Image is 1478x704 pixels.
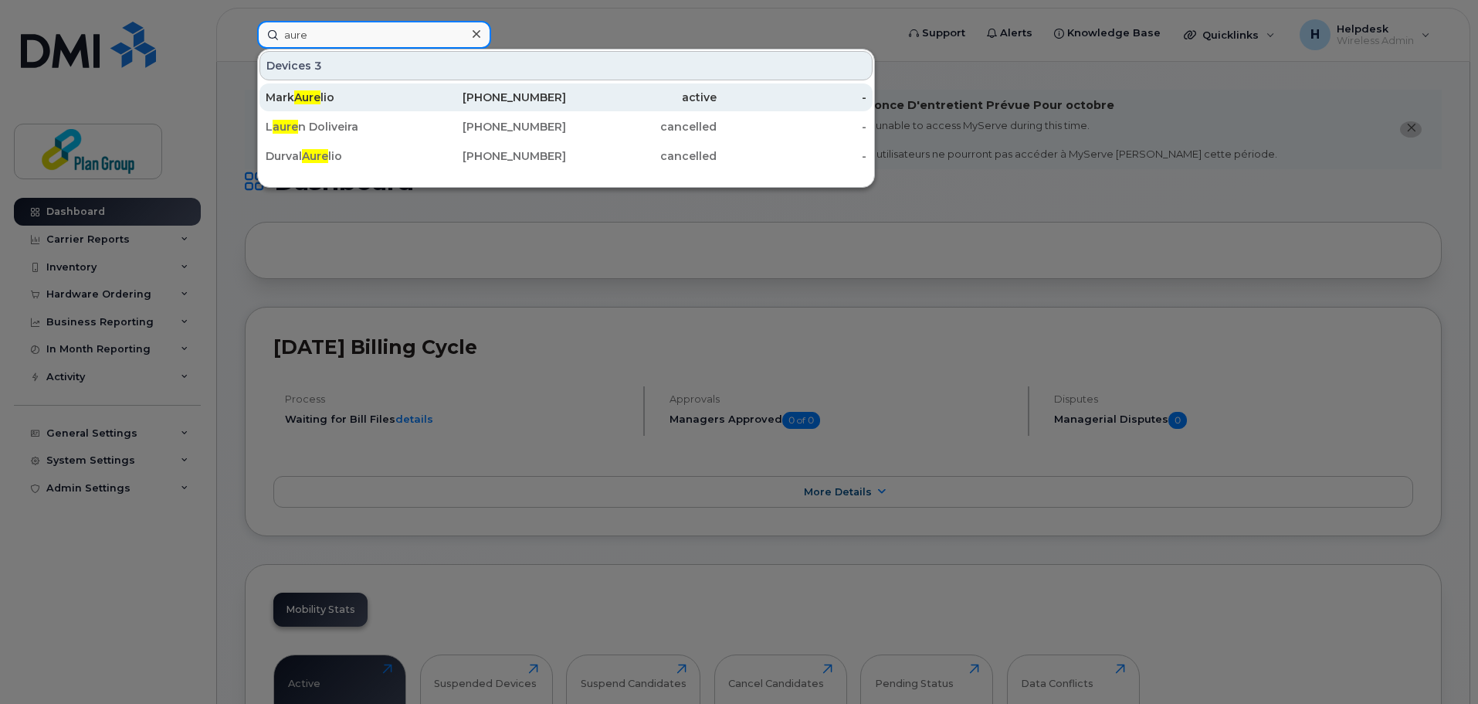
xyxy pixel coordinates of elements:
[717,119,867,134] div: -
[259,51,873,80] div: Devices
[266,148,416,164] div: Durval lio
[266,90,416,105] div: Mark lio
[566,119,717,134] div: cancelled
[302,149,328,163] span: Aure
[717,90,867,105] div: -
[259,142,873,170] a: DurvalAurelio[PHONE_NUMBER]cancelled-
[416,148,567,164] div: [PHONE_NUMBER]
[294,90,320,104] span: Aure
[314,58,322,73] span: 3
[566,90,717,105] div: active
[416,90,567,105] div: [PHONE_NUMBER]
[717,148,867,164] div: -
[566,148,717,164] div: cancelled
[273,120,298,134] span: aure
[259,83,873,111] a: MarkAurelio[PHONE_NUMBER]active-
[416,119,567,134] div: [PHONE_NUMBER]
[259,113,873,141] a: Lauren Doliveira[PHONE_NUMBER]cancelled-
[266,119,416,134] div: L n Doliveira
